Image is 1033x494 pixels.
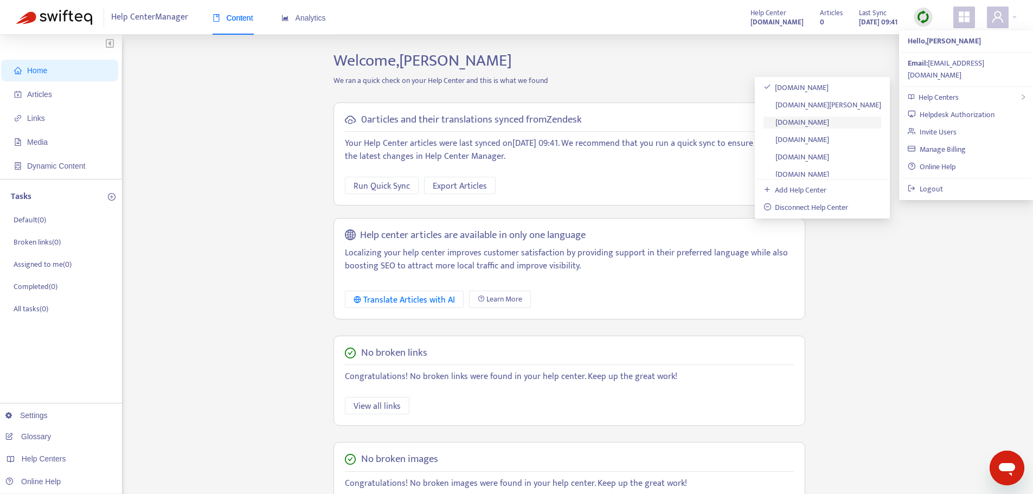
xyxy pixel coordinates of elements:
span: plus-circle [108,193,116,201]
span: Help Center Manager [111,7,188,28]
strong: 0 [820,16,824,28]
a: [DOMAIN_NAME] [763,116,830,129]
span: Help Centers [919,91,959,104]
span: Help Center [750,7,786,19]
span: cloud-sync [345,114,356,125]
a: Invite Users [908,126,957,138]
span: Last Sync [859,7,887,19]
a: [DOMAIN_NAME] [763,133,830,146]
span: global [345,229,356,242]
span: Media [27,138,48,146]
span: link [14,114,22,122]
a: Learn More [469,291,531,308]
p: Congratulations! No broken images were found in your help center. Keep up the great work! [345,477,794,490]
span: area-chart [281,14,289,22]
a: Settings [5,411,48,420]
strong: Hello, [PERSON_NAME] [908,35,981,47]
span: View all links [354,400,401,413]
p: Congratulations! No broken links were found in your help center. Keep up the great work! [345,370,794,383]
span: Welcome, [PERSON_NAME] [333,47,512,74]
a: Online Help [5,477,61,486]
p: Completed ( 0 ) [14,281,57,292]
a: [DOMAIN_NAME] [750,16,804,28]
strong: [DATE] 09:41 [859,16,897,28]
a: Online Help [908,161,955,173]
span: file-image [14,138,22,146]
span: check-circle [345,454,356,465]
span: account-book [14,91,22,98]
span: Learn More [486,293,522,305]
a: [DOMAIN_NAME] [763,151,830,163]
p: Assigned to me ( 0 ) [14,259,72,270]
span: Run Quick Sync [354,179,410,193]
a: Helpdesk Authorization [908,108,994,121]
div: [EMAIL_ADDRESS][DOMAIN_NAME] [908,57,1024,81]
button: Run Quick Sync [345,177,419,194]
a: [DOMAIN_NAME][PERSON_NAME] [763,99,882,111]
p: Broken links ( 0 ) [14,236,61,248]
strong: Email: [908,57,928,69]
a: Add Help Center [763,184,827,196]
button: View all links [345,397,409,414]
span: Content [213,14,253,22]
h5: No broken images [361,453,438,466]
a: Glossary [5,432,51,441]
span: check-circle [345,348,356,358]
span: Articles [27,90,52,99]
img: Swifteq [16,10,92,25]
a: [DOMAIN_NAME] [763,168,830,181]
span: appstore [958,10,971,23]
span: Help Centers [22,454,66,463]
span: home [14,67,22,74]
p: Default ( 0 ) [14,214,46,226]
p: Tasks [11,190,31,203]
p: We ran a quick check on your Help Center and this is what we found [325,75,813,86]
p: All tasks ( 0 ) [14,303,48,315]
span: Articles [820,7,843,19]
button: Export Articles [424,177,496,194]
h5: Help center articles are available in only one language [360,229,586,242]
span: Dynamic Content [27,162,85,170]
a: [DOMAIN_NAME] [763,81,829,94]
img: sync.dc5367851b00ba804db3.png [916,10,930,24]
span: book [213,14,220,22]
span: Analytics [281,14,326,22]
span: right [1020,94,1026,100]
h5: No broken links [361,347,427,360]
a: Logout [908,183,943,195]
p: Your Help Center articles were last synced on [DATE] 09:41 . We recommend that you run a quick sy... [345,137,794,163]
h5: 0 articles and their translations synced from Zendesk [361,114,582,126]
a: Disconnect Help Center [763,201,849,214]
span: container [14,162,22,170]
span: Home [27,66,47,75]
span: Export Articles [433,179,487,193]
span: Links [27,114,45,123]
p: Localizing your help center improves customer satisfaction by providing support in their preferre... [345,247,794,273]
div: Translate Articles with AI [354,293,455,307]
span: user [991,10,1004,23]
a: Manage Billing [908,143,966,156]
button: Translate Articles with AI [345,291,464,308]
iframe: Button to launch messaging window [990,451,1024,485]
